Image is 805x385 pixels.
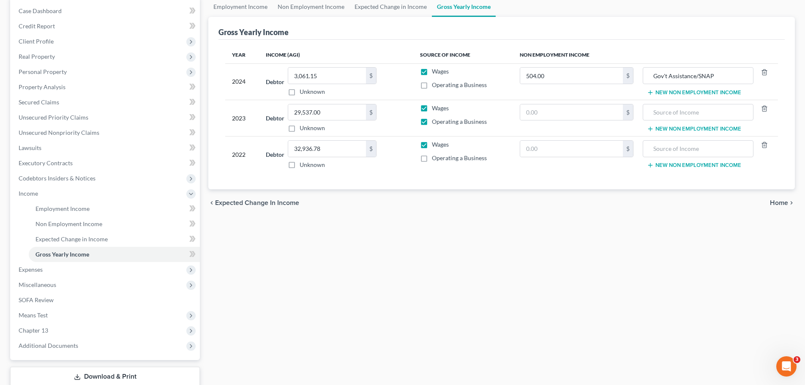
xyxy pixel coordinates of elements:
[19,190,38,197] span: Income
[520,141,623,157] input: 0.00
[19,311,48,319] span: Means Test
[266,150,284,159] label: Debtor
[29,201,200,216] a: Employment Income
[647,126,741,132] button: New Non Employment Income
[225,46,259,63] th: Year
[29,247,200,262] a: Gross Yearly Income
[647,104,748,120] input: Source of Income
[366,68,376,84] div: $
[19,266,43,273] span: Expenses
[35,251,89,258] span: Gross Yearly Income
[19,144,41,151] span: Lawsuits
[19,38,54,45] span: Client Profile
[218,27,289,37] div: Gross Yearly Income
[520,68,623,84] input: 0.00
[513,46,778,63] th: Non Employment Income
[623,141,633,157] div: $
[288,104,366,120] input: 0.00
[12,156,200,171] a: Executory Contracts
[29,232,200,247] a: Expected Change in Income
[12,79,200,95] a: Property Analysis
[432,81,487,88] span: Operating a Business
[520,104,623,120] input: 0.00
[266,114,284,123] label: Debtor
[19,68,67,75] span: Personal Property
[623,104,633,120] div: $
[208,199,215,206] i: chevron_left
[432,118,487,125] span: Operating a Business
[232,140,252,169] div: 2022
[35,235,108,243] span: Expected Change in Income
[300,124,325,132] label: Unknown
[19,98,59,106] span: Secured Claims
[12,110,200,125] a: Unsecured Priority Claims
[19,129,99,136] span: Unsecured Nonpriority Claims
[35,205,90,212] span: Employment Income
[12,3,200,19] a: Case Dashboard
[19,327,48,334] span: Chapter 13
[788,199,795,206] i: chevron_right
[300,161,325,169] label: Unknown
[300,87,325,96] label: Unknown
[215,199,299,206] span: Expected Change in Income
[770,199,788,206] span: Home
[623,68,633,84] div: $
[266,77,284,86] label: Debtor
[19,281,56,288] span: Miscellaneous
[208,199,299,206] button: chevron_left Expected Change in Income
[432,154,487,161] span: Operating a Business
[647,89,741,96] button: New Non Employment Income
[35,220,102,227] span: Non Employment Income
[19,159,73,167] span: Executory Contracts
[19,114,88,121] span: Unsecured Priority Claims
[19,53,55,60] span: Real Property
[288,141,366,157] input: 0.00
[232,67,252,96] div: 2024
[19,175,96,182] span: Codebtors Insiders & Notices
[647,162,741,169] button: New Non Employment Income
[647,68,748,84] input: Source of Income
[776,356,797,377] iframe: Intercom live chat
[29,216,200,232] a: Non Employment Income
[12,292,200,308] a: SOFA Review
[288,68,366,84] input: 0.00
[12,125,200,140] a: Unsecured Nonpriority Claims
[19,342,78,349] span: Additional Documents
[366,104,376,120] div: $
[232,104,252,133] div: 2023
[413,46,513,63] th: Source of Income
[432,141,449,148] span: Wages
[794,356,800,363] span: 3
[12,140,200,156] a: Lawsuits
[432,68,449,75] span: Wages
[259,46,413,63] th: Income (AGI)
[12,19,200,34] a: Credit Report
[12,95,200,110] a: Secured Claims
[366,141,376,157] div: $
[19,7,62,14] span: Case Dashboard
[19,22,55,30] span: Credit Report
[19,83,65,90] span: Property Analysis
[432,104,449,112] span: Wages
[770,199,795,206] button: Home chevron_right
[647,141,748,157] input: Source of Income
[19,296,54,303] span: SOFA Review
